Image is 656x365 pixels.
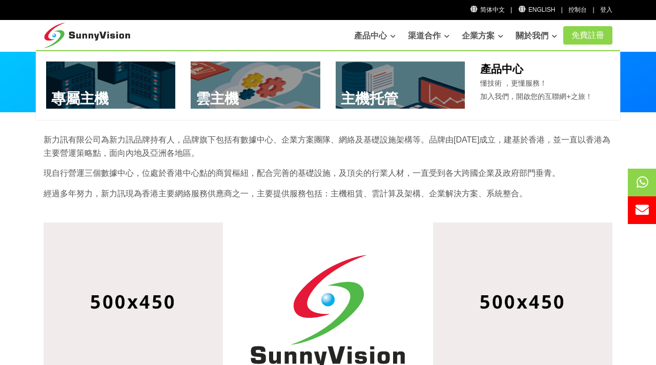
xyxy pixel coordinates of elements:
[44,167,612,180] p: 現自行營運三個數據中心，位處於香港中心點的商貿樞紐，配合完善的基礎設施，及頂尖的行業人材，一直受到各大跨國企業及政府部門垂青。
[568,6,587,13] a: 控制台
[593,5,594,15] li: |
[563,26,612,45] a: 免費註冊
[354,26,396,46] a: 產品中心
[480,79,592,100] span: 懂技術 ，更懂服務！ 加入我們，開啟您的互聯網+之旅！
[408,26,449,46] a: 渠道合作
[518,6,555,13] a: English
[600,6,612,13] a: 登入
[516,26,557,46] a: 關於我們
[44,187,612,200] p: 經過多年努力，新力訊現為香港主要網絡服務供應商之一，主要提供服務包括：主機租賃、雲計算及架構、企業解決方案、系統整合。
[44,133,612,159] p: 新力訊有限公司為新力訊品牌持有人，品牌旗下包括有數據中心、企業方案團隊、網絡及基礎設施架構等。品牌由[DATE]成立，建基於香港，並一直以香港為主要營運策略點，面向內地及亞洲各地區。
[480,63,523,75] b: 產品中心
[510,5,512,15] li: |
[36,50,620,120] div: 產品中心
[462,26,503,46] a: 企業方案
[469,6,505,13] a: 简体中文
[561,5,563,15] li: |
